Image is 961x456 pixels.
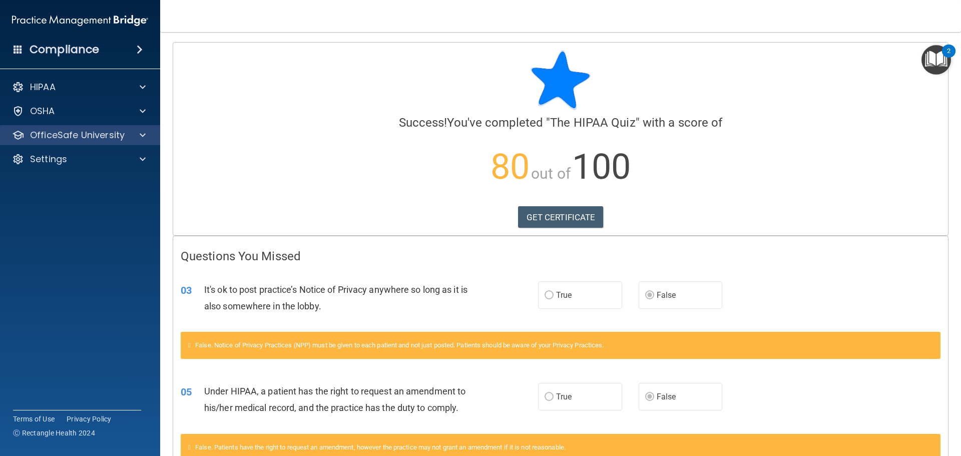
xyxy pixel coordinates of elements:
[531,50,591,110] img: blue-star-rounded.9d042014.png
[545,292,554,299] input: True
[12,105,146,117] a: OSHA
[30,153,67,165] p: Settings
[13,428,95,438] span: Ⓒ Rectangle Health 2024
[181,284,192,296] span: 03
[30,81,56,93] p: HIPAA
[67,414,112,424] a: Privacy Policy
[556,392,572,401] span: True
[30,129,125,141] p: OfficeSafe University
[645,393,654,401] input: False
[645,292,654,299] input: False
[195,443,566,451] span: False. Patients have the right to request an amendment, however the practice may not grant an ame...
[657,392,676,401] span: False
[204,284,467,311] span: It's ok to post practice’s Notice of Privacy anywhere so long as it is also somewhere in the lobby.
[545,393,554,401] input: True
[13,414,55,424] a: Terms of Use
[657,290,676,300] span: False
[518,206,604,228] a: GET CERTIFICATE
[550,116,635,130] span: The HIPAA Quiz
[947,51,950,64] div: 2
[204,386,465,413] span: Under HIPAA, a patient has the right to request an amendment to his/her medical record, and the p...
[556,290,572,300] span: True
[491,146,530,187] span: 80
[181,386,192,398] span: 05
[12,153,146,165] a: Settings
[12,129,146,141] a: OfficeSafe University
[30,43,99,57] h4: Compliance
[12,11,148,31] img: PMB logo
[181,250,940,263] h4: Questions You Missed
[181,116,940,129] h4: You've completed " " with a score of
[921,45,951,75] button: Open Resource Center, 2 new notifications
[30,105,55,117] p: OSHA
[572,146,631,187] span: 100
[12,81,146,93] a: HIPAA
[399,116,447,130] span: Success!
[195,341,604,349] span: False. Notice of Privacy Practices (NPP) must be given to each patient and not just posted. Patie...
[531,165,571,182] span: out of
